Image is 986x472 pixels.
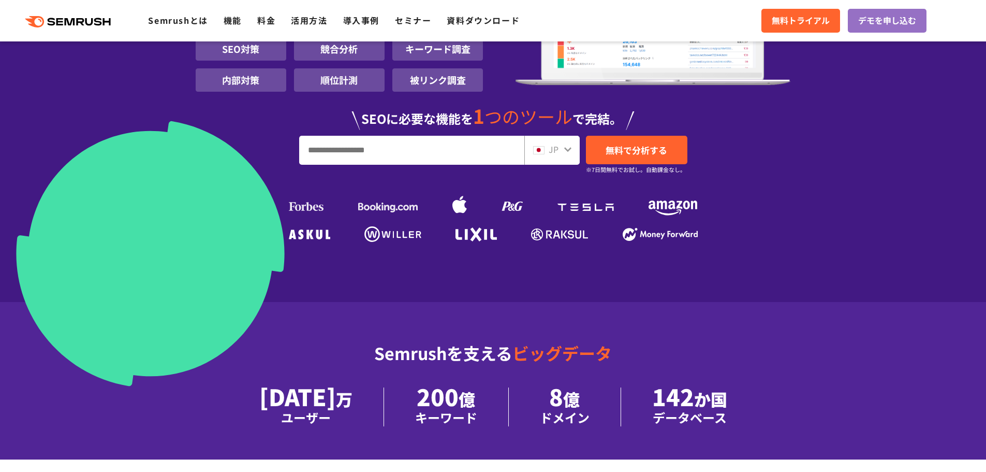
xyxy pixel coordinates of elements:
[761,9,840,33] a: 無料トライアル
[473,102,484,130] span: 1
[148,14,208,26] a: Semrushとは
[484,104,572,129] span: つのツール
[196,96,791,130] div: SEOに必要な機能を
[858,14,916,27] span: デモを申し込む
[257,14,275,26] a: 料金
[447,14,520,26] a: 資料ダウンロード
[848,9,926,33] a: デモを申し込む
[606,144,667,156] span: 無料で分析する
[694,387,727,411] span: か国
[196,68,286,92] li: 内部対策
[343,14,379,26] a: 導入事例
[512,341,612,365] span: ビッグデータ
[621,388,758,426] li: 142
[384,388,509,426] li: 200
[196,335,791,388] div: Semrushを支える
[392,37,483,61] li: キーワード調査
[772,14,830,27] span: 無料トライアル
[395,14,431,26] a: セミナー
[291,14,327,26] a: 活用方法
[563,387,580,411] span: 億
[392,68,483,92] li: 被リンク調査
[196,37,286,61] li: SEO対策
[509,388,621,426] li: 8
[572,109,622,127] span: で完結。
[549,143,558,155] span: JP
[540,408,590,426] div: ドメイン
[586,136,687,164] a: 無料で分析する
[652,408,727,426] div: データベース
[415,408,477,426] div: キーワード
[586,165,686,175] small: ※7日間無料でお試し。自動課金なし。
[300,136,524,164] input: URL、キーワードを入力してください
[294,37,385,61] li: 競合分析
[294,68,385,92] li: 順位計測
[224,14,242,26] a: 機能
[459,387,475,411] span: 億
